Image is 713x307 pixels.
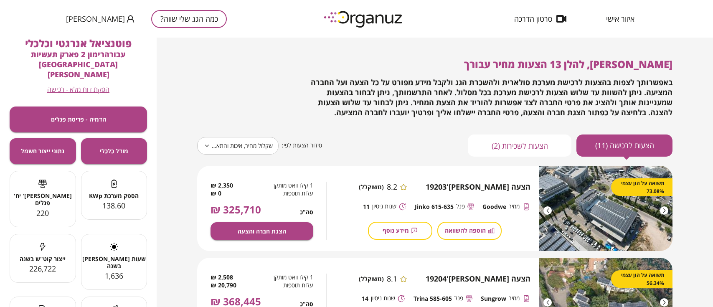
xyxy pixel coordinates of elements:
[372,203,396,211] span: שנות ניסיון
[238,228,286,235] span: הצגת חברה והצעה
[66,15,125,23] span: [PERSON_NAME]
[81,138,147,164] button: מודל כלכלי
[246,282,313,289] span: עלות תוספות
[368,222,432,240] button: מידע נוסף
[482,203,506,210] span: Goodwe
[502,15,579,23] button: סרטון הדרכה
[456,203,465,211] span: פנל
[246,274,313,282] span: 1 קילו וואט מותקן
[414,295,452,302] span: Trina 585-605
[509,294,520,302] span: ממיר
[426,274,530,284] span: הצעה [PERSON_NAME]' 19204
[100,147,128,155] span: מודל כלכלי
[47,86,109,94] button: הפקת דוח מלא - רכישה
[81,192,147,199] span: הספק מערכת KWp
[514,15,552,23] span: סרטון הדרכה
[211,182,233,190] span: 2,350 ₪
[539,166,672,251] img: image
[197,134,279,157] div: שקלול מחיר, איכות והתאמה
[246,182,313,190] span: 1 קילו וואט מותקן
[311,77,672,117] span: באפשרותך לצפות בהצעות לרכישת מערכת סולארית ולהשכרת הגג ולקבל מידע מפורט על כל הצעה ועל החברה המצי...
[10,255,76,262] span: ייצור קוט"ש בשנה
[383,227,409,234] span: מידע נוסף
[363,203,370,210] span: 11
[66,14,134,24] button: [PERSON_NAME]
[619,179,664,195] span: תשואה על הון עצמי 73.08%
[10,107,147,132] button: הדמיה - פריסת פנלים
[454,294,463,302] span: פנל
[282,142,322,150] span: סידור הצעות לפי:
[415,203,454,210] span: Jinko 615-635
[606,15,634,23] span: איזור אישי
[426,183,530,192] span: הצעה [PERSON_NAME]' 19203
[21,147,64,155] span: נתוני ייצור חשמל
[31,49,126,79] span: עבור הרימון 2 פארק תעשיות [GEOGRAPHIC_DATA][PERSON_NAME]
[464,57,672,71] span: [PERSON_NAME], להלן 13 הצעות מחיר עבורך
[211,204,261,216] span: 325,710 ₪
[468,134,571,157] button: הצעות לשכירות (2)
[25,36,132,50] span: פוטנציאל אנרגטי וכלכלי
[359,183,384,190] span: (משוקלל)
[10,192,76,207] span: [PERSON_NAME]' יח' פנלים
[619,271,664,287] span: תשואה על הון עצמי 56.34%
[211,222,313,240] button: הצגת חברה והצעה
[36,208,49,218] span: 220
[576,134,672,157] button: הצעות לרכישה (11)
[509,203,520,211] span: ממיר
[211,190,221,198] span: 0 ₪
[445,227,486,234] span: הוספה להשוואה
[246,190,313,198] span: עלות תוספות
[102,200,125,211] span: 138.60
[594,15,647,23] button: איזור אישי
[387,274,397,284] span: 8.1
[481,295,506,302] span: Sungrow
[359,275,384,282] span: (משוקלל)
[29,264,56,274] span: 226,722
[387,183,397,192] span: 8.2
[362,295,368,302] span: 14
[105,271,123,281] span: 1,636
[318,8,410,30] img: logo
[437,222,502,240] button: הוספה להשוואה
[300,208,313,216] span: סה"כ
[10,138,76,164] button: נתוני ייצור חשמל
[151,10,227,28] button: כמה הגג שלי שווה?
[211,282,236,289] span: 20,790 ₪
[51,116,106,123] span: הדמיה - פריסת פנלים
[371,294,395,302] span: שנות ניסיון
[211,274,233,282] span: 2,508 ₪
[81,255,147,270] span: שעות [PERSON_NAME] בשנה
